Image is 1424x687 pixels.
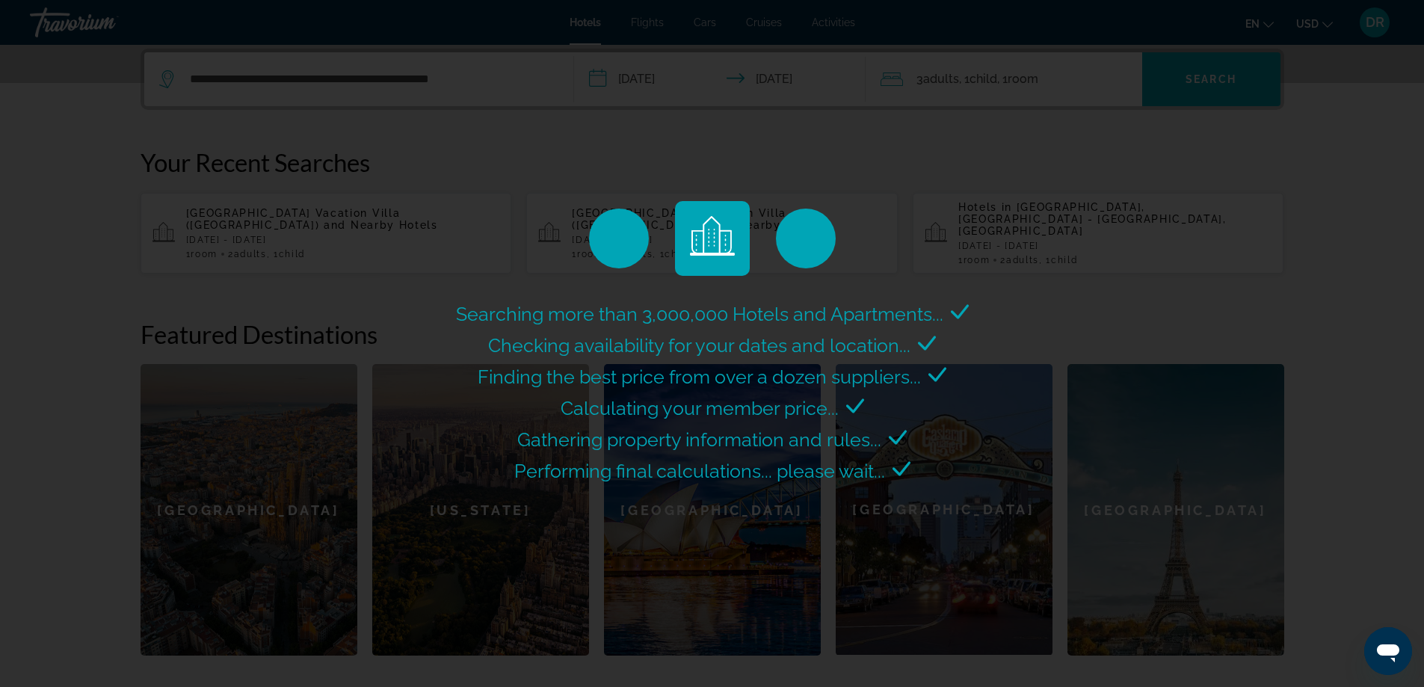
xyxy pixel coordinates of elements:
[1364,627,1412,675] iframe: Button to launch messaging window
[478,366,921,388] span: Finding the best price from over a dozen suppliers...
[488,334,910,357] span: Checking availability for your dates and location...
[561,397,839,419] span: Calculating your member price...
[517,428,881,451] span: Gathering property information and rules...
[514,460,885,482] span: Performing final calculations... please wait...
[456,303,943,325] span: Searching more than 3,000,000 Hotels and Apartments...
